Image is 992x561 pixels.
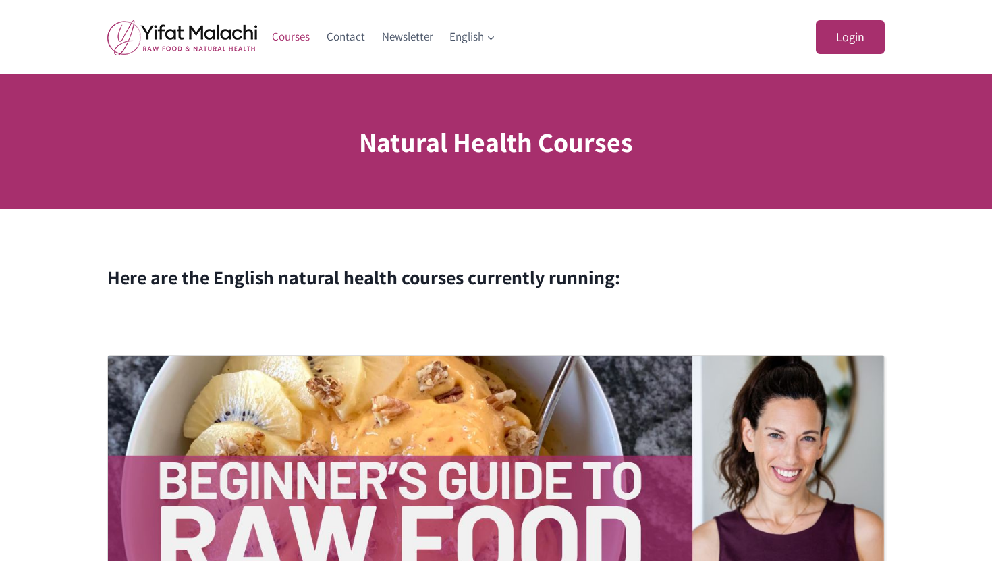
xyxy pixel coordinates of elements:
[359,122,633,162] h1: Natural Health Courses
[264,21,504,53] nav: Primary Navigation
[373,21,441,53] a: Newsletter
[816,20,885,55] a: Login
[264,21,319,53] a: Courses
[107,263,885,292] h2: Here are the English natural health courses currently running:
[319,21,374,53] a: Contact
[449,28,495,46] span: English
[441,21,504,53] a: English
[107,20,257,55] img: yifat_logo41_en.png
